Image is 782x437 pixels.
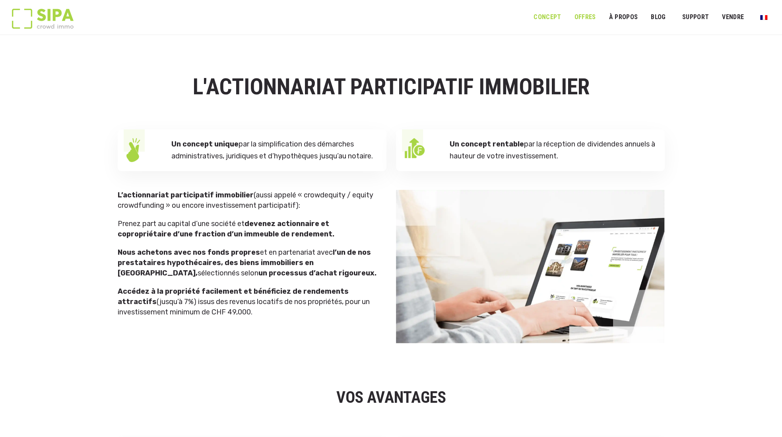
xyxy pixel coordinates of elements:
strong: Nous achetons avec nos fonds propres [118,248,260,257]
p: Prenez part au capital d’une société et [118,218,378,239]
p: par la réception de dividendes annuels à hauteur de votre investissement. [450,138,656,162]
h1: L'ACTIONNARIAT PARTICIPATIF IMMOBILIER [118,75,665,99]
strong: L’actionnariat participatif [118,191,214,199]
p: par la simplification des démarches administratives, juridiques et d’hypothèques jusqu’au notaire. [171,138,377,162]
a: VENDRE [717,8,749,26]
p: et en partenariat avec sélectionnés selon [118,247,378,278]
img: Concept banner [396,190,665,343]
strong: immobilier [215,191,254,199]
a: Passer à [755,10,772,25]
img: Français [760,15,767,20]
img: Logo [12,9,74,29]
nav: Menu principal [534,7,770,27]
p: (jusqu’à 7%) issus des revenus locatifs de nos propriétés, pour un investissement minimum de CHF ... [118,286,378,317]
strong: Un concept rentable [450,140,524,148]
a: Blog [646,8,671,26]
a: OFFRES [569,8,601,26]
p: (aussi appelé « crowdequity / equity crowdfunding » ou encore investissement participatif): [118,190,378,211]
strong: Un concept unique [171,140,239,148]
a: Concept [528,8,566,26]
strong: un processus d’achat rigoureux. [258,269,376,277]
strong: devenez actionnaire et copropriétaire d’une fraction d’un immeuble de rendement. [118,219,334,238]
a: À PROPOS [603,8,643,26]
h2: VOS AVANTAGES [118,387,665,408]
strong: l’un de nos prestataires hypothécaires, des biens immobiliers en [GEOGRAPHIC_DATA], [118,248,371,277]
a: SUPPORT [677,8,714,26]
strong: Accédez à la propriété facilement et bénéficiez de rendements attractifs [118,287,349,306]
